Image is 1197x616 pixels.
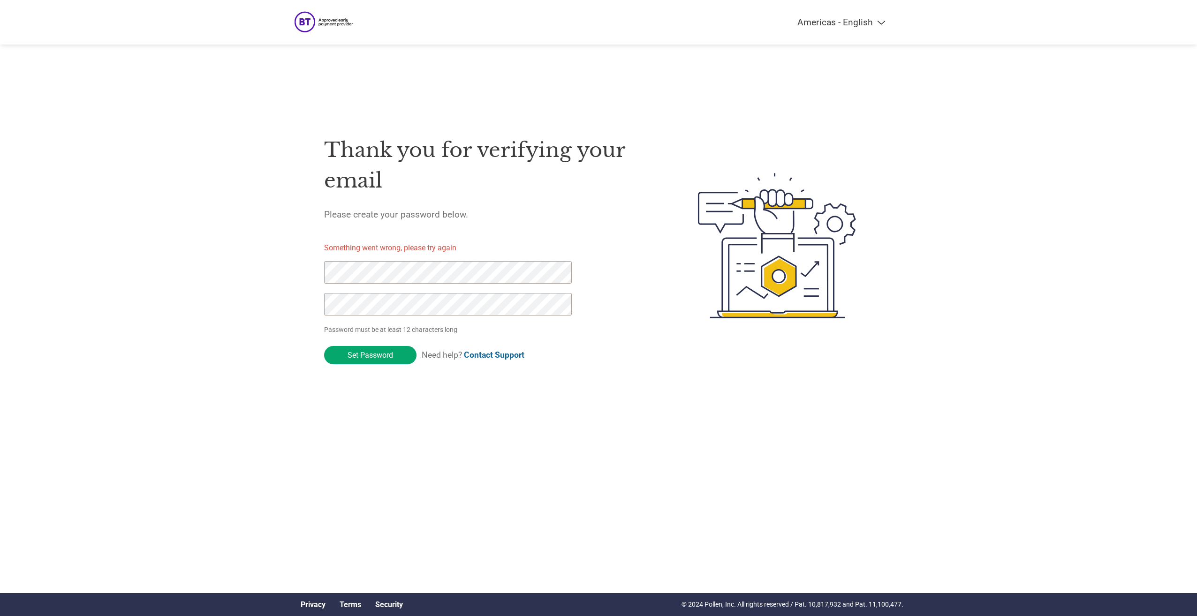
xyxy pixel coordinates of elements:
[324,325,575,335] p: Password must be at least 12 characters long
[340,600,361,609] a: Terms
[324,209,653,220] h5: Please create your password below.
[324,135,653,195] h1: Thank you for verifying your email
[464,350,524,360] a: Contact Support
[682,600,903,609] p: © 2024 Pollen, Inc. All rights reserved / Pat. 10,817,932 and Pat. 11,100,477.
[324,242,588,254] p: Something went wrong, please try again
[324,346,417,364] input: Set Password
[294,9,357,35] img: BT
[375,600,403,609] a: Security
[681,121,873,370] img: create-password
[422,350,524,360] span: Need help?
[301,600,326,609] a: Privacy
